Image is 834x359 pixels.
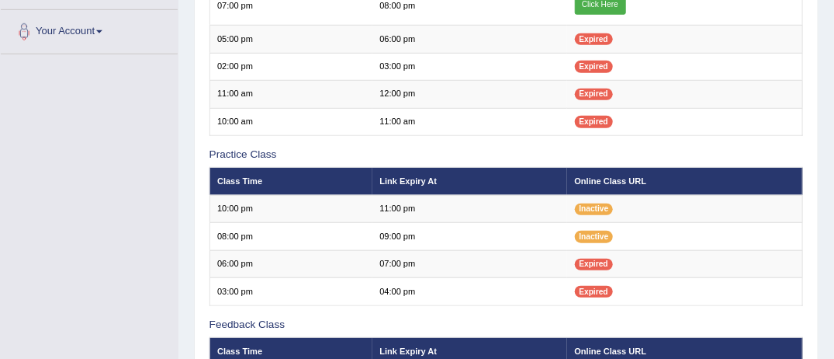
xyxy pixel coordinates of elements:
[575,116,613,127] span: Expired
[575,61,613,72] span: Expired
[209,53,372,80] td: 02:00 pm
[209,195,372,222] td: 10:00 pm
[575,89,613,100] span: Expired
[209,149,804,161] h3: Practice Class
[209,26,372,53] td: 05:00 pm
[209,81,372,108] td: 11:00 am
[372,168,567,195] th: Link Expiry At
[575,259,613,270] span: Expired
[575,204,614,215] span: Inactive
[209,250,372,277] td: 06:00 pm
[209,223,372,250] td: 08:00 pm
[372,223,567,250] td: 09:00 pm
[372,250,567,277] td: 07:00 pm
[575,231,614,242] span: Inactive
[209,108,372,135] td: 10:00 am
[209,278,372,305] td: 03:00 pm
[372,53,567,80] td: 03:00 pm
[372,195,567,222] td: 11:00 pm
[567,168,803,195] th: Online Class URL
[575,286,613,298] span: Expired
[575,33,613,45] span: Expired
[372,81,567,108] td: 12:00 pm
[1,10,178,49] a: Your Account
[372,108,567,135] td: 11:00 am
[372,26,567,53] td: 06:00 pm
[209,168,372,195] th: Class Time
[209,319,804,331] h3: Feedback Class
[372,278,567,305] td: 04:00 pm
